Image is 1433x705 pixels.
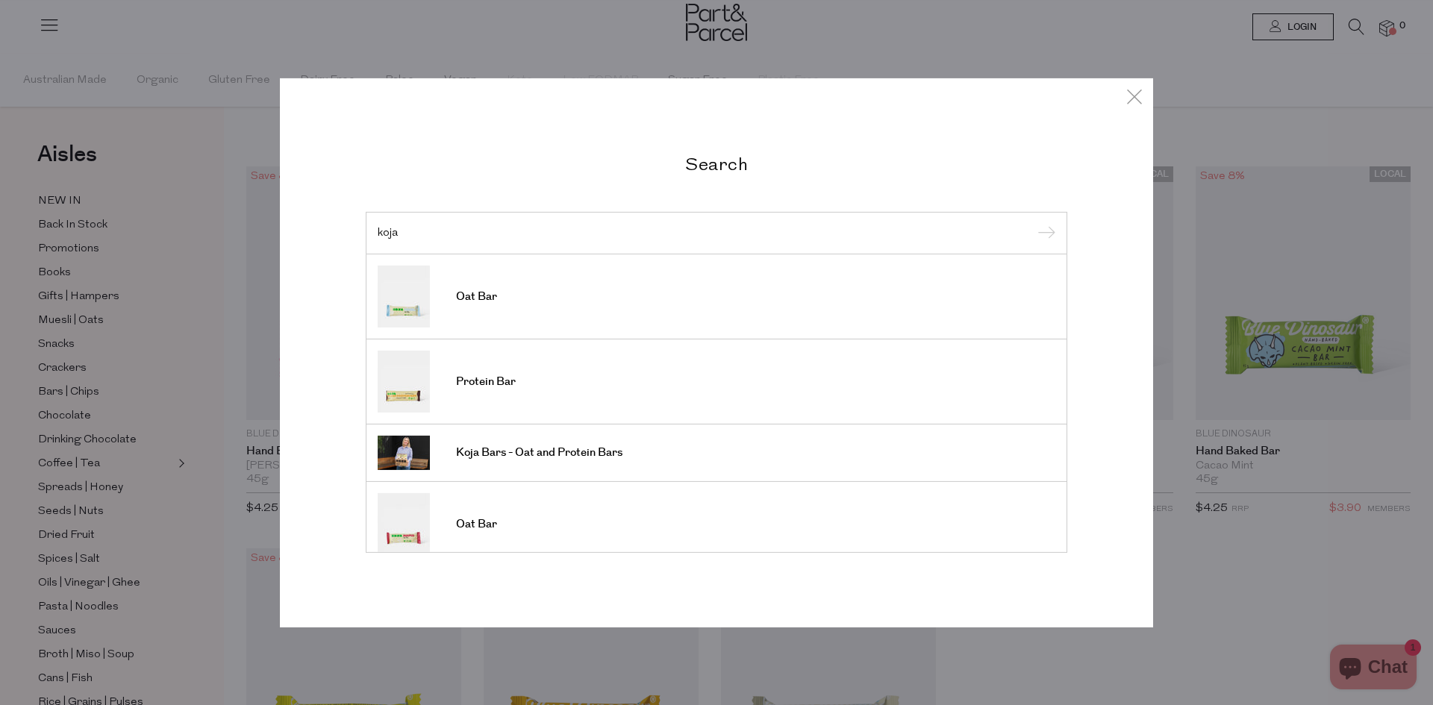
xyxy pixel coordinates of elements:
a: Oat Bar [378,266,1055,328]
a: Oat Bar [378,493,1055,555]
img: Oat Bar [378,266,430,328]
span: Protein Bar [456,375,516,389]
a: Protein Bar [378,351,1055,413]
img: Protein Bar [378,351,430,413]
span: Oat Bar [456,289,497,304]
span: Koja Bars - Oat and Protein Bars [456,445,622,460]
h2: Search [366,152,1067,174]
a: Koja Bars - Oat and Protein Bars [378,436,1055,470]
img: Oat Bar [378,493,430,555]
img: Koja Bars - Oat and Protein Bars [378,436,430,470]
input: Search [378,227,1055,238]
span: Oat Bar [456,517,497,532]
